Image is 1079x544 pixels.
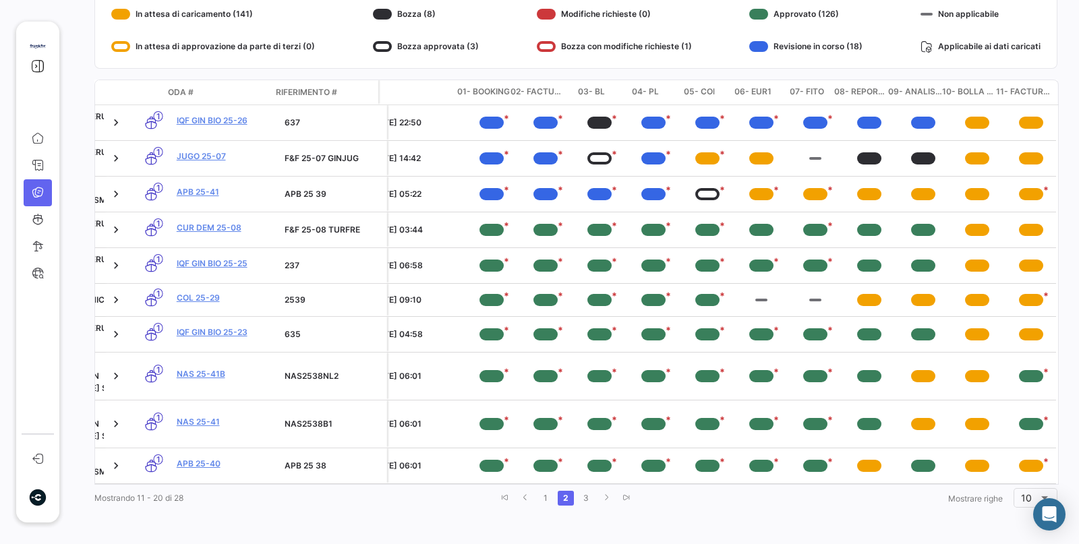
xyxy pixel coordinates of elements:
[996,80,1050,104] datatable-header-cell: 11- FACTURA FLETE
[780,80,834,104] datatable-header-cell: 07- FITO
[1021,492,1032,504] span: 10
[177,150,274,162] a: JUGO 25-07
[111,36,315,57] div: In attesa di approvazione da parte di terzi (0)
[285,460,382,472] div: APB 25 38
[177,292,274,304] a: COL 25-29
[285,328,382,340] div: 635
[537,36,692,57] div: Bozza con modifiche richieste (1)
[598,491,614,506] a: go to next page
[177,368,274,380] a: NAS 25-41b
[921,36,1041,57] div: Applicabile ai dati caricati
[177,326,274,338] a: IQF GIN BIO 25-23
[369,294,459,306] div: [DATE] 09:10
[921,3,1041,25] div: Non applicabile
[511,86,564,99] span: 02- Factura
[154,289,163,299] span: 1
[556,487,576,510] li: page 2
[511,80,564,104] datatable-header-cell: 02- Factura
[154,218,163,229] span: 1
[369,224,459,236] div: [DATE] 03:44
[168,86,194,98] span: OdA #
[749,36,863,57] div: Revisione in corso (18)
[369,117,459,129] div: [DATE] 22:50
[109,259,123,272] a: Expand/Collapse Row
[948,493,1003,504] span: Mostrare righe
[94,493,183,503] span: Mostrando 11 - 20 di 28
[457,86,510,99] span: 01- Booking
[888,80,942,104] datatable-header-cell: 09- Analisis
[177,222,274,234] a: CUR DEM 25-08
[517,491,533,506] a: go to previous page
[355,80,457,104] datatable-header-cell: ETD
[177,186,274,198] a: APB 25-41
[154,413,163,423] span: 1
[734,86,771,99] span: 06- EUR1
[790,86,824,99] span: 07- FITO
[942,80,996,104] datatable-header-cell: 10- Bolla Doganale
[122,87,163,98] datatable-header-cell: Modalità di trasporto
[285,188,382,200] div: APB 25 39
[109,369,123,383] a: Expand/Collapse Row
[1033,498,1066,531] div: Abrir Intercom Messenger
[942,86,996,99] span: 10- Bolla Doganale
[109,459,123,473] a: Expand/Collapse Row
[684,86,715,99] span: 05- COI
[834,80,888,104] datatable-header-cell: 08- Report calidad origen
[154,365,163,375] span: 1
[369,460,459,472] div: [DATE] 06:01
[373,3,479,25] div: Bozza (8)
[834,86,888,99] span: 08- Report calidad origen
[285,418,382,430] div: NAS2538B1
[749,3,863,25] div: Approvato (126)
[369,152,459,164] div: [DATE] 14:42
[285,117,382,129] div: 637
[109,417,123,431] a: Expand/Collapse Row
[497,491,513,506] a: go to first page
[537,3,692,25] div: Modifiche richieste (0)
[111,3,315,25] div: In attesa di caricamento (141)
[154,183,163,193] span: 1
[564,80,618,104] datatable-header-cell: 03- BL
[996,86,1050,99] span: 11- FACTURA FLETE
[558,491,574,506] a: 2
[369,188,459,200] div: [DATE] 05:22
[726,80,780,104] datatable-header-cell: 06- EUR1
[369,418,459,430] div: [DATE] 06:01
[177,115,274,127] a: IQF GIN BIO 25-26
[177,258,274,270] a: IQF GIN BIO 25-25
[276,86,337,98] span: Riferimento #
[154,111,163,121] span: 1
[535,487,556,510] li: page 1
[285,224,382,236] div: F&F 25-08 TURFRE
[369,328,459,340] div: [DATE] 04:58
[576,487,596,510] li: page 3
[672,80,726,104] datatable-header-cell: 05- COI
[154,323,163,333] span: 1
[632,86,659,99] span: 04- PL
[285,370,382,382] div: NAS2538NL2
[285,260,382,272] div: 237
[888,86,942,99] span: 09- Analisis
[457,80,511,104] datatable-header-cell: 01- Booking
[109,223,123,237] a: Expand/Collapse Row
[163,81,270,104] datatable-header-cell: OdA #
[109,152,123,165] a: Expand/Collapse Row
[154,254,163,264] span: 1
[618,80,672,104] datatable-header-cell: 04- PL
[177,416,274,428] a: NAS 25-41
[29,38,47,55] img: Logo+OrganicSur.png
[618,491,635,506] a: go to last page
[270,81,378,104] datatable-header-cell: Riferimento #
[177,458,274,470] a: APB 25-40
[369,370,459,382] div: [DATE] 06:01
[369,260,459,272] div: [DATE] 06:58
[537,491,554,506] a: 1
[109,116,123,129] a: Expand/Collapse Row
[578,86,605,99] span: 03- BL
[285,152,382,164] div: F&F 25-07 GINJUG
[285,294,382,306] div: 2539
[373,36,479,57] div: Bozza approvata (3)
[109,187,123,201] a: Expand/Collapse Row
[109,293,123,307] a: Expand/Collapse Row
[154,147,163,157] span: 1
